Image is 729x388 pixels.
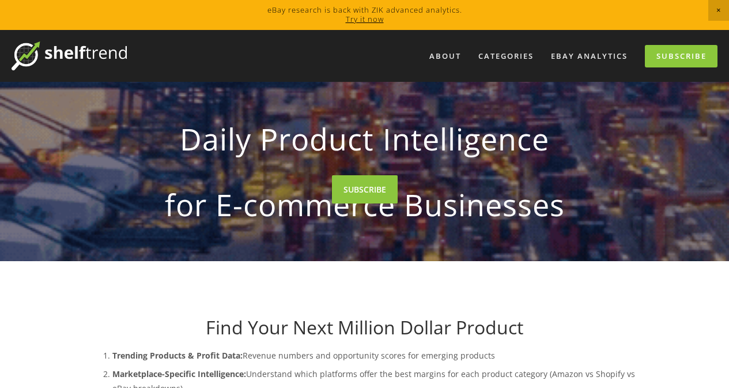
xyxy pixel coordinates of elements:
[108,112,622,166] strong: Daily Product Intelligence
[89,317,640,338] h1: Find Your Next Million Dollar Product
[112,348,640,363] p: Revenue numbers and opportunity scores for emerging products
[422,47,469,66] a: About
[645,45,717,67] a: Subscribe
[112,350,243,361] strong: Trending Products & Profit Data:
[12,42,127,70] img: ShelfTrend
[332,175,398,204] a: SUBSCRIBE
[346,14,384,24] a: Try it now
[543,47,635,66] a: eBay Analytics
[471,47,541,66] div: Categories
[112,368,246,379] strong: Marketplace-Specific Intelligence:
[108,178,622,232] strong: for E-commerce Businesses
